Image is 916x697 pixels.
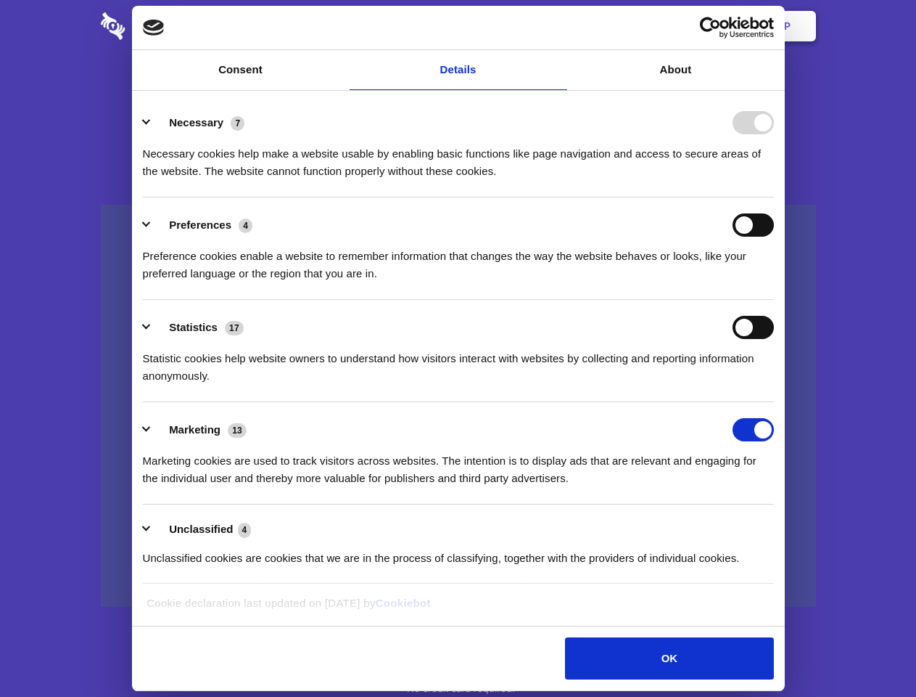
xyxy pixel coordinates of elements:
div: Preference cookies enable a website to remember information that changes the way the website beha... [143,237,774,282]
button: OK [565,637,773,680]
a: Pricing [426,4,489,49]
span: 13 [228,423,247,438]
a: Contact [588,4,655,49]
div: Unclassified cookies are cookies that we are in the process of classifying, together with the pro... [143,539,774,567]
label: Statistics [169,321,218,333]
button: Unclassified (4) [143,521,260,539]
span: 4 [238,523,252,537]
div: Cookie declaration last updated on [DATE] by [136,595,780,623]
a: Cookiebot [376,597,431,609]
a: Wistia video thumbnail [101,205,816,608]
button: Marketing (13) [143,418,256,441]
button: Preferences (4) [143,213,262,237]
div: Marketing cookies are used to track visitors across websites. The intention is to display ads tha... [143,441,774,487]
a: Consent [132,50,350,90]
div: Necessary cookies help make a website usable by enabling basic functions like page navigation and... [143,134,774,180]
a: Login [658,4,721,49]
button: Necessary (7) [143,111,254,134]
iframe: Drift Widget Chat Controller [843,624,899,680]
span: 17 [225,321,244,335]
button: Statistics (17) [143,316,253,339]
h1: Eliminate Slack Data Loss. [101,65,816,118]
label: Marketing [169,423,220,436]
img: logo [143,20,165,36]
span: 4 [239,219,252,233]
img: logo-wordmark-white-trans-d4663122ce5f474addd5e946df7df03e33cb6a1c49d2221995e7729f52c070b2.svg [101,12,225,40]
a: Usercentrics Cookiebot - opens in a new window [647,17,774,38]
div: Statistic cookies help website owners to understand how visitors interact with websites by collec... [143,339,774,385]
label: Necessary [169,116,223,129]
a: Details [350,50,567,90]
a: About [567,50,785,90]
span: 7 [231,116,244,131]
h4: Auto-redaction of sensitive data, encrypted data sharing and self-destructing private chats. Shar... [101,132,816,180]
label: Preferences [169,219,231,231]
